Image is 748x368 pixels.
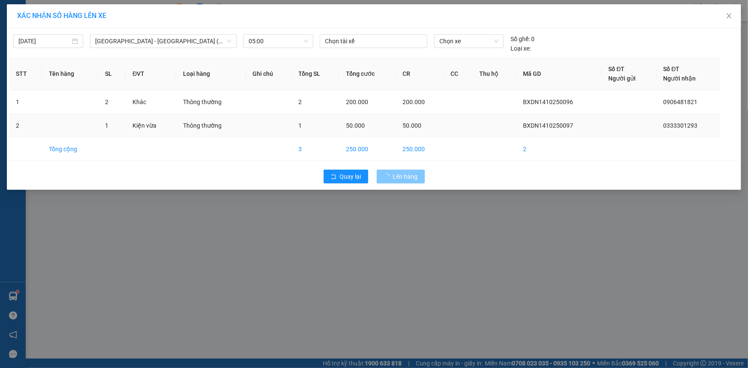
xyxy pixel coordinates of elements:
span: Lên hàng [393,172,418,181]
th: Tổng SL [291,57,339,90]
td: 2 [9,114,42,138]
span: rollback [330,174,336,180]
td: Thông thường [176,90,246,114]
th: SL [98,57,126,90]
td: 250.000 [396,138,444,161]
button: rollbackQuay lại [324,170,368,183]
span: close [726,12,733,19]
span: 200.000 [403,99,425,105]
th: Ghi chú [246,57,292,90]
span: Quay lại [340,172,361,181]
th: CC [444,57,472,90]
th: Tên hàng [42,57,98,90]
span: Số ĐT [664,66,680,72]
span: loading [384,174,393,180]
th: Tổng cước [339,57,396,90]
span: Chọn xe [439,35,499,48]
span: BXDN1410250096 [523,99,574,105]
td: 2 [517,138,602,161]
span: BXDN1410250097 [523,122,574,129]
span: 50.000 [403,122,421,129]
span: Người gửi [609,75,636,82]
button: Lên hàng [377,170,425,183]
span: 2 [105,99,108,105]
div: 0 [511,34,535,44]
span: 0906481821 [664,99,698,105]
td: Kiện vừa [126,114,176,138]
span: Loại xe: [511,44,531,53]
input: 14/10/2025 [18,36,70,46]
th: ĐVT [126,57,176,90]
th: Loại hàng [176,57,246,90]
span: 05:00 [249,35,308,48]
th: STT [9,57,42,90]
td: 250.000 [339,138,396,161]
span: 200.000 [346,99,368,105]
td: Tổng cộng [42,138,98,161]
span: 1 [105,122,108,129]
span: down [227,39,232,44]
td: 1 [9,90,42,114]
span: 50.000 [346,122,365,129]
th: Mã GD [517,57,602,90]
span: 1 [298,122,302,129]
span: Số ghế: [511,34,530,44]
td: 3 [291,138,339,161]
span: 2 [298,99,302,105]
th: CR [396,57,444,90]
span: Người nhận [664,75,696,82]
button: Close [717,4,741,28]
span: Đà Nẵng - Hà Nội (Hàng) [95,35,231,48]
th: Thu hộ [472,57,517,90]
span: 0333301293 [664,122,698,129]
span: XÁC NHẬN SỐ HÀNG LÊN XE [17,12,106,20]
td: Thông thường [176,114,246,138]
td: Khác [126,90,176,114]
span: Số ĐT [609,66,625,72]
